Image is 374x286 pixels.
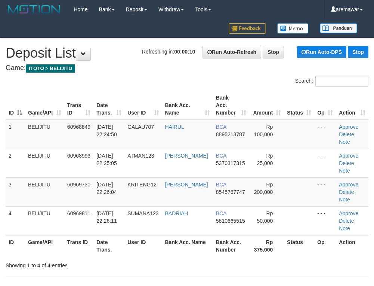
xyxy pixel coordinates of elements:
[336,235,368,256] th: Action
[6,206,25,235] td: 4
[314,120,336,149] td: - - -
[336,91,368,120] th: Action: activate to sort column ascending
[257,153,273,166] span: Rp 25,000
[6,4,62,15] img: MOTION_logo.png
[213,235,249,256] th: Bank Acc. Number
[162,235,213,256] th: Bank Acc. Name
[216,182,226,188] span: BCA
[254,182,273,195] span: Rp 200,000
[229,23,266,34] img: Feedback.jpg
[67,182,90,188] span: 60969730
[64,235,93,256] th: Trans ID
[6,177,25,206] td: 3
[96,182,117,195] span: [DATE] 22:26:04
[6,64,368,72] h4: Game:
[25,120,64,149] td: BELIJITU
[216,124,226,130] span: BCA
[284,91,314,120] th: Status: activate to sort column ascending
[124,91,162,120] th: User ID: activate to sort column ascending
[249,91,284,120] th: Amount: activate to sort column ascending
[162,91,213,120] th: Bank Acc. Name: activate to sort column ascending
[216,189,245,195] span: Copy 8545767747 to clipboard
[25,91,64,120] th: Game/API: activate to sort column ascending
[339,139,350,145] a: Note
[127,153,154,159] span: ATMAN123
[93,91,124,120] th: Date Trans.: activate to sort column ascending
[6,46,368,61] h1: Deposit List
[297,46,346,58] a: Run Auto-DPS
[339,210,358,216] a: Approve
[254,124,273,137] span: Rp 100,000
[6,149,25,177] td: 2
[339,131,354,137] a: Delete
[277,23,309,34] img: Button%20Memo.svg
[127,210,158,216] span: SUMANA123
[26,64,75,73] span: ITOTO > BELIJITU
[339,197,350,203] a: Note
[216,218,245,224] span: Copy 5810665515 to clipboard
[315,76,368,87] input: Search:
[165,124,184,130] a: HAIRUL
[165,210,188,216] a: BADRIAH
[96,153,117,166] span: [DATE] 22:25:05
[348,46,368,58] a: Stop
[314,177,336,206] td: - - -
[213,91,249,120] th: Bank Acc. Number: activate to sort column ascending
[6,235,25,256] th: ID
[314,235,336,256] th: Op
[339,225,350,231] a: Note
[257,210,273,224] span: Rp 50,000
[64,91,93,120] th: Trans ID: activate to sort column ascending
[249,235,284,256] th: Rp 375.000
[314,91,336,120] th: Op: activate to sort column ascending
[295,76,368,87] label: Search:
[339,168,350,174] a: Note
[96,210,117,224] span: [DATE] 22:26:11
[6,259,150,269] div: Showing 1 to 4 of 4 entries
[127,124,154,130] span: GALAU707
[339,182,358,188] a: Approve
[165,153,208,159] a: [PERSON_NAME]
[142,49,195,55] span: Refreshing in:
[25,149,64,177] td: BELIJITU
[96,124,117,137] span: [DATE] 22:24:50
[314,149,336,177] td: - - -
[339,160,354,166] a: Delete
[216,160,245,166] span: Copy 5370317315 to clipboard
[216,131,245,137] span: Copy 8895213787 to clipboard
[25,235,64,256] th: Game/API
[67,210,90,216] span: 60969811
[339,218,354,224] a: Delete
[339,153,358,159] a: Approve
[284,235,314,256] th: Status
[165,182,208,188] a: [PERSON_NAME]
[25,177,64,206] td: BELIJITU
[93,235,124,256] th: Date Trans.
[263,46,284,58] a: Stop
[216,210,226,216] span: BCA
[6,91,25,120] th: ID: activate to sort column descending
[314,206,336,235] td: - - -
[320,23,357,33] img: panduan.png
[203,46,261,58] a: Run Auto-Refresh
[67,124,90,130] span: 60968849
[67,153,90,159] span: 60968993
[174,49,195,55] strong: 00:00:10
[6,120,25,149] td: 1
[25,206,64,235] td: BELIJITU
[127,182,157,188] span: KRITENG12
[124,235,162,256] th: User ID
[339,124,358,130] a: Approve
[339,189,354,195] a: Delete
[216,153,226,159] span: BCA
